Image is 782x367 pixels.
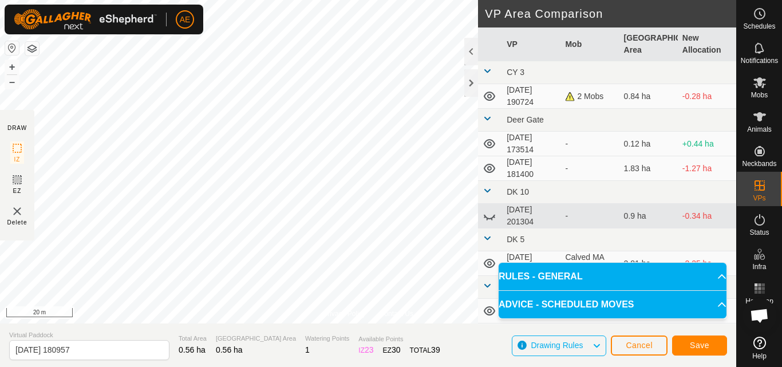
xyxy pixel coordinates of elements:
button: + [5,60,19,74]
span: Infra [752,263,766,270]
td: 1.83 ha [619,156,678,181]
img: Gallagher Logo [14,9,157,30]
td: [DATE] 173514 [502,132,560,156]
div: Calved MA Cows [565,251,614,275]
button: Cancel [611,336,668,356]
td: -0.52 ha [678,323,736,348]
a: Privacy Policy [323,309,366,319]
span: Heatmap [745,298,773,305]
span: 0.56 ha [179,345,206,354]
span: Notifications [741,57,778,64]
button: – [5,75,19,89]
p-accordion-header: RULES - GENERAL [499,263,726,290]
td: [DATE] 181400 [502,156,560,181]
span: Virtual Paddock [9,330,169,340]
span: Mobs [751,92,768,98]
span: Total Area [179,334,207,344]
th: New Allocation [678,27,736,61]
td: -1.27 ha [678,156,736,181]
td: -0.34 ha [678,204,736,228]
div: 2 Mobs [565,90,614,102]
span: 30 [392,345,401,354]
th: VP [502,27,560,61]
span: RULES - GENERAL [499,270,583,283]
button: Save [672,336,727,356]
span: IZ [14,155,21,164]
div: - [565,138,614,150]
td: 1.08 ha [619,323,678,348]
td: 2.81 ha [619,251,678,276]
td: -2.25 ha [678,251,736,276]
span: Watering Points [305,334,349,344]
img: VP [10,204,24,218]
span: Drawing Rules [531,341,583,350]
span: Delete [7,218,27,227]
span: ADVICE - SCHEDULED MOVES [499,298,634,311]
span: Cancel [626,341,653,350]
td: -0.28 ha [678,84,736,109]
div: IZ [358,344,373,356]
button: Map Layers [25,42,39,56]
button: Reset Map [5,41,19,55]
span: VPs [753,195,765,202]
td: [DATE] 190724 [502,84,560,109]
span: Save [690,341,709,350]
span: [GEOGRAPHIC_DATA] Area [216,334,296,344]
td: [DATE] 201304 [502,204,560,228]
span: CY 3 [507,68,524,77]
div: Open chat [742,298,777,333]
span: DK 10 [507,187,529,196]
a: Contact Us [380,309,413,319]
td: 0.12 ha [619,132,678,156]
td: [DATE] 161635 [502,251,560,276]
span: 23 [365,345,374,354]
span: EZ [13,187,22,195]
span: 39 [431,345,440,354]
h2: VP Area Comparison [485,7,736,21]
span: DK 5 [507,235,524,244]
div: DRAW [7,124,27,132]
span: Deer Gate [507,115,544,124]
span: Help [752,353,767,360]
span: Animals [747,126,772,133]
td: 0.84 ha [619,84,678,109]
span: 1 [305,345,310,354]
span: Neckbands [742,160,776,167]
td: [DATE] 103031 [502,323,560,348]
th: Mob [560,27,619,61]
td: +0.44 ha [678,132,736,156]
span: Available Points [358,334,440,344]
div: - [565,163,614,175]
div: EZ [383,344,401,356]
span: 0.56 ha [216,345,243,354]
a: Help [737,332,782,364]
span: Status [749,229,769,236]
div: TOTAL [410,344,440,356]
td: 0.9 ha [619,204,678,228]
div: - [565,210,614,222]
span: AE [180,14,191,26]
th: [GEOGRAPHIC_DATA] Area [619,27,678,61]
span: Schedules [743,23,775,30]
p-accordion-header: ADVICE - SCHEDULED MOVES [499,291,726,318]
